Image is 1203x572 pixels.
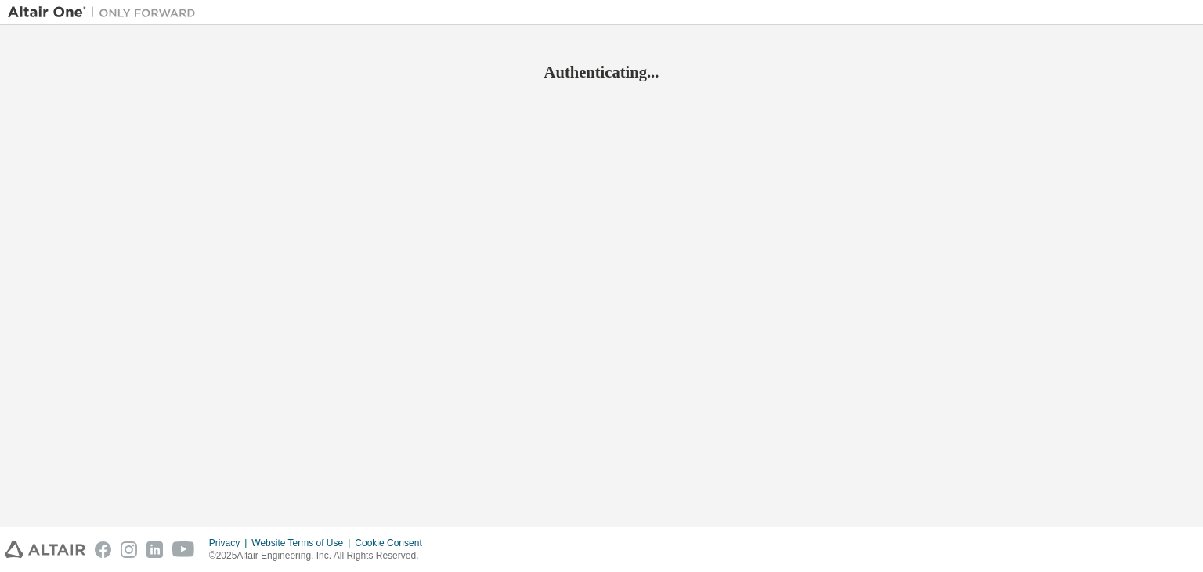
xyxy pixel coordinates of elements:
[209,537,251,549] div: Privacy
[95,541,111,558] img: facebook.svg
[8,5,204,20] img: Altair One
[121,541,137,558] img: instagram.svg
[209,549,432,563] p: © 2025 Altair Engineering, Inc. All Rights Reserved.
[172,541,195,558] img: youtube.svg
[355,537,431,549] div: Cookie Consent
[251,537,355,549] div: Website Terms of Use
[5,541,85,558] img: altair_logo.svg
[8,62,1195,82] h2: Authenticating...
[146,541,163,558] img: linkedin.svg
